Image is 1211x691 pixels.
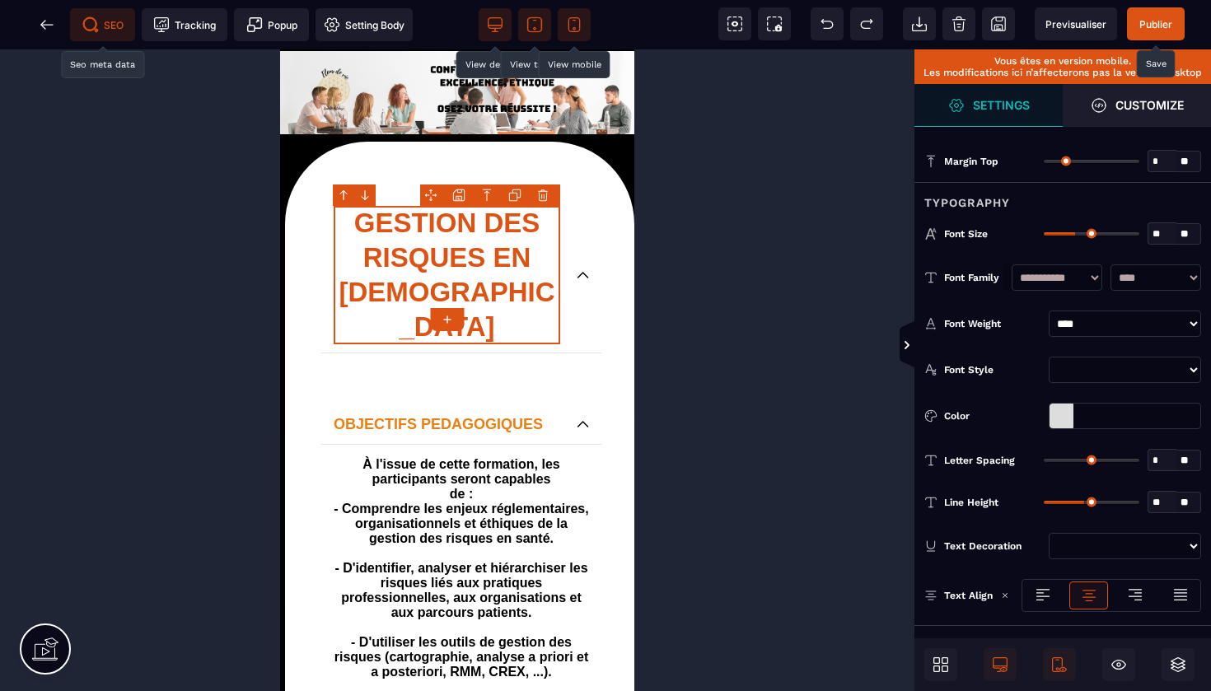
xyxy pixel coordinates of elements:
p: Les modifications ici n’affecterons pas la version desktop [923,67,1203,78]
span: Margin Top [944,155,998,168]
span: Tracking [153,16,216,33]
span: Open Layers [1162,648,1195,681]
p: OBJECTIFS PEDAGOGIQUES [54,363,280,386]
span: Popup [246,16,297,33]
span: Line Height [944,496,998,509]
span: Open Blocks [924,648,957,681]
span: SEO [82,16,124,33]
div: Font Weight [944,315,1042,332]
span: Font Size [944,227,988,240]
p: Vous êtes en version mobile. [923,55,1203,67]
span: Open Style Manager [1063,84,1211,127]
span: Setting Body [324,16,404,33]
div: Font Family [944,269,1003,286]
p: GESTION DES RISQUES EN [DEMOGRAPHIC_DATA] [54,156,280,295]
strong: Settings [973,99,1030,111]
div: Typography [914,182,1211,212]
span: View components [718,7,751,40]
strong: Customize [1115,99,1184,111]
span: Screenshot [758,7,791,40]
span: Settings [914,84,1063,127]
span: Desktop Only [984,648,1017,681]
div: Padding [914,625,1211,656]
span: Mobile Only [1043,648,1076,681]
img: loading [1001,591,1009,600]
span: Preview [1035,7,1117,40]
div: Font Style [944,362,1042,378]
p: Text Align [924,587,993,604]
span: Letter Spacing [944,454,1015,467]
span: Publier [1139,18,1172,30]
div: Text Decoration [944,538,1042,554]
span: Previsualiser [1045,18,1106,30]
div: Color [944,408,1042,424]
span: Hide/Show Block [1102,648,1135,681]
